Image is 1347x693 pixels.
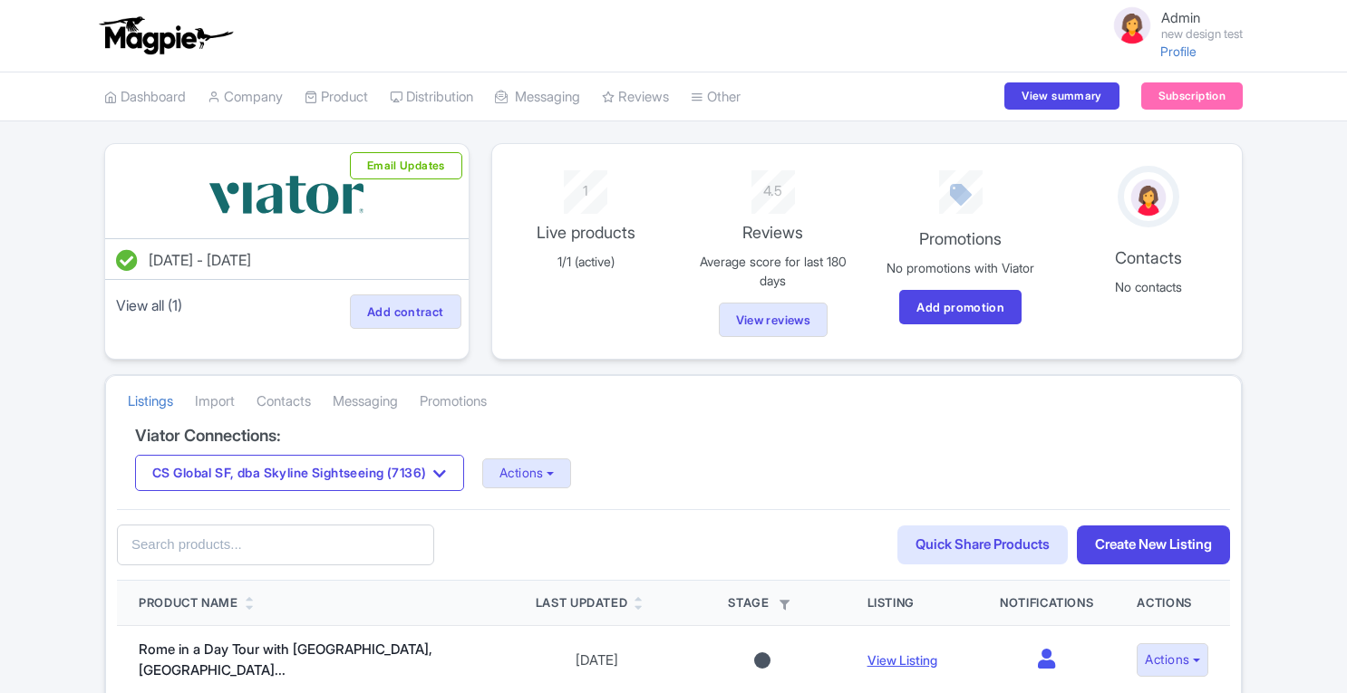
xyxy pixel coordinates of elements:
p: 1/1 (active) [503,252,669,271]
a: Messaging [333,377,398,427]
p: Reviews [690,220,856,245]
a: Profile [1160,43,1197,59]
a: Reviews [602,72,669,122]
p: No promotions with Viator [877,258,1043,277]
p: Average score for last 180 days [690,252,856,290]
a: View reviews [719,303,829,337]
a: Company [208,72,283,122]
img: avatar_key_member-9c1dde93af8b07d7383eb8b5fb890c87.png [1128,176,1169,219]
span: Admin [1161,9,1200,26]
button: Actions [482,458,572,488]
img: logo-ab69f6fb50320c5b225c76a69d11143b.png [95,15,236,55]
button: CS Global SF, dba Skyline Sightseeing (7136) [135,455,464,491]
a: Admin new design test [1100,4,1243,47]
div: Last Updated [536,594,628,612]
img: vbqrramwp3xkpi4ekcjz.svg [205,166,368,224]
a: Create New Listing [1077,525,1230,564]
a: Add promotion [899,290,1022,324]
a: Messaging [495,72,580,122]
img: avatar_key_member-9c1dde93af8b07d7383eb8b5fb890c87.png [1110,4,1154,47]
a: View Listing [867,652,937,668]
button: Email Updates [350,152,462,179]
p: Live products [503,220,669,245]
i: Filter by stage [780,600,790,610]
div: 1 [503,170,669,202]
span: [DATE] - [DATE] [149,251,251,269]
a: Distribution [390,72,473,122]
div: Product Name [139,594,238,612]
button: Actions [1137,643,1208,677]
a: Rome in a Day Tour with [GEOGRAPHIC_DATA], [GEOGRAPHIC_DATA]... [139,640,432,679]
th: Notifications [978,581,1115,626]
p: Promotions [877,226,1043,251]
p: Contacts [1065,245,1231,270]
a: Listings [128,377,173,427]
a: View all (1) [112,293,186,318]
h4: Viator Connections: [135,427,1212,445]
th: Actions [1115,581,1230,626]
a: Quick Share Products [897,525,1068,564]
div: 4.5 [690,170,856,202]
a: Subscription [1141,82,1243,110]
a: Add contract [350,294,461,329]
a: View summary [1004,82,1119,110]
small: new design test [1161,28,1243,40]
a: Product [305,72,368,122]
div: Stage [702,594,824,612]
a: Promotions [420,377,487,427]
a: Contacts [257,377,311,427]
th: Listing [846,581,978,626]
a: Dashboard [104,72,186,122]
p: No contacts [1065,277,1231,296]
input: Search products... [117,525,434,565]
a: Import [195,377,235,427]
a: Other [691,72,741,122]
